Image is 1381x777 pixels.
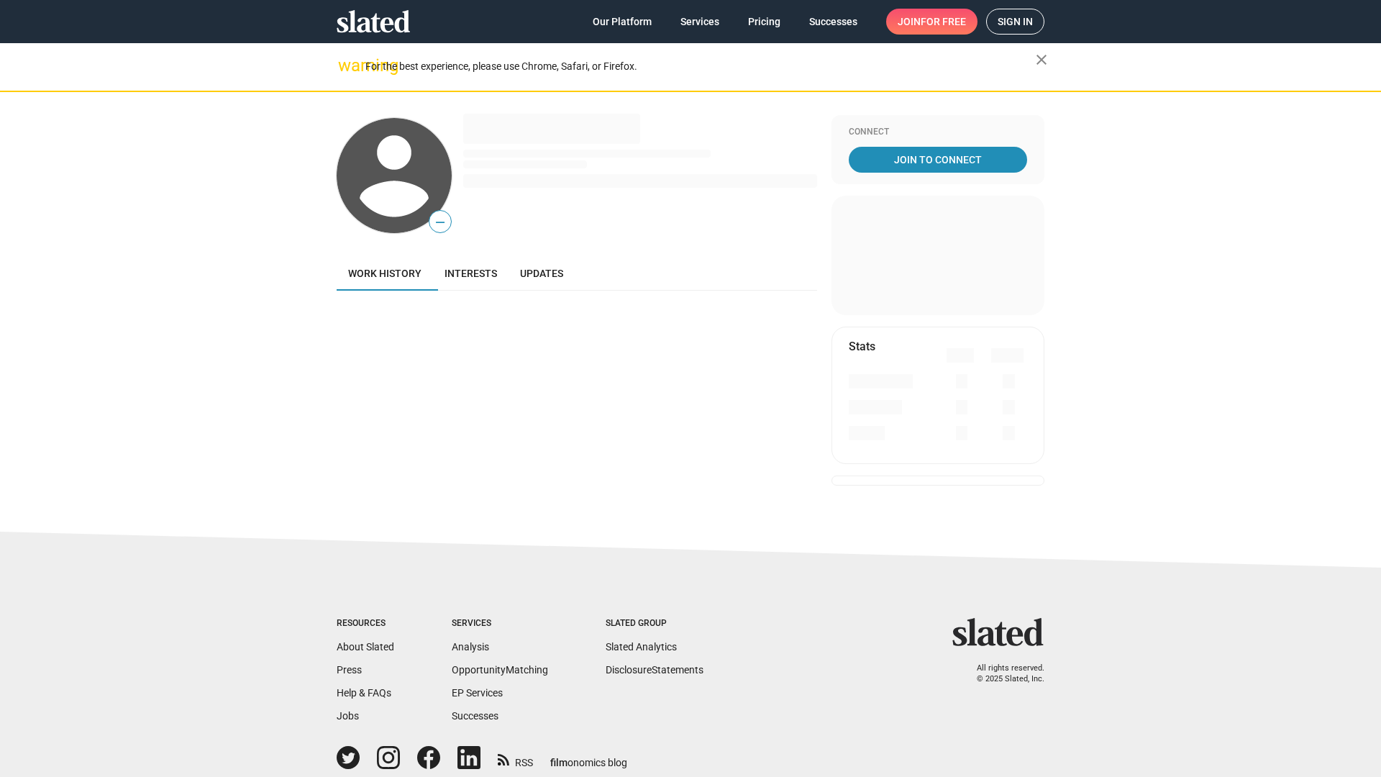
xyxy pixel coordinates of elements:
span: Our Platform [593,9,652,35]
span: film [550,757,568,768]
span: Successes [809,9,857,35]
span: Services [680,9,719,35]
span: Join To Connect [852,147,1024,173]
a: About Slated [337,641,394,653]
a: Interests [433,256,509,291]
a: Work history [337,256,433,291]
a: Jobs [337,710,359,722]
a: Successes [798,9,869,35]
a: Help & FAQs [337,687,391,699]
span: Updates [520,268,563,279]
span: Work history [348,268,421,279]
a: Services [669,9,731,35]
p: All rights reserved. © 2025 Slated, Inc. [962,663,1044,684]
span: — [429,213,451,232]
a: Analysis [452,641,489,653]
span: Sign in [998,9,1033,34]
a: Joinfor free [886,9,977,35]
div: Slated Group [606,618,703,630]
span: Join [898,9,966,35]
span: Interests [445,268,497,279]
a: filmonomics blog [550,745,627,770]
a: Sign in [986,9,1044,35]
a: Press [337,664,362,676]
a: OpportunityMatching [452,664,548,676]
div: For the best experience, please use Chrome, Safari, or Firefox. [365,57,1036,76]
mat-icon: warning [338,57,355,74]
div: Connect [849,127,1027,138]
span: Pricing [748,9,780,35]
a: RSS [498,748,533,770]
div: Services [452,618,548,630]
a: Updates [509,256,575,291]
span: for free [921,9,966,35]
a: Slated Analytics [606,641,677,653]
a: Our Platform [581,9,663,35]
a: EP Services [452,687,503,699]
a: Join To Connect [849,147,1027,173]
a: Pricing [737,9,792,35]
a: Successes [452,710,498,722]
a: DisclosureStatements [606,664,703,676]
mat-card-title: Stats [849,339,875,354]
div: Resources [337,618,394,630]
mat-icon: close [1033,51,1050,68]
